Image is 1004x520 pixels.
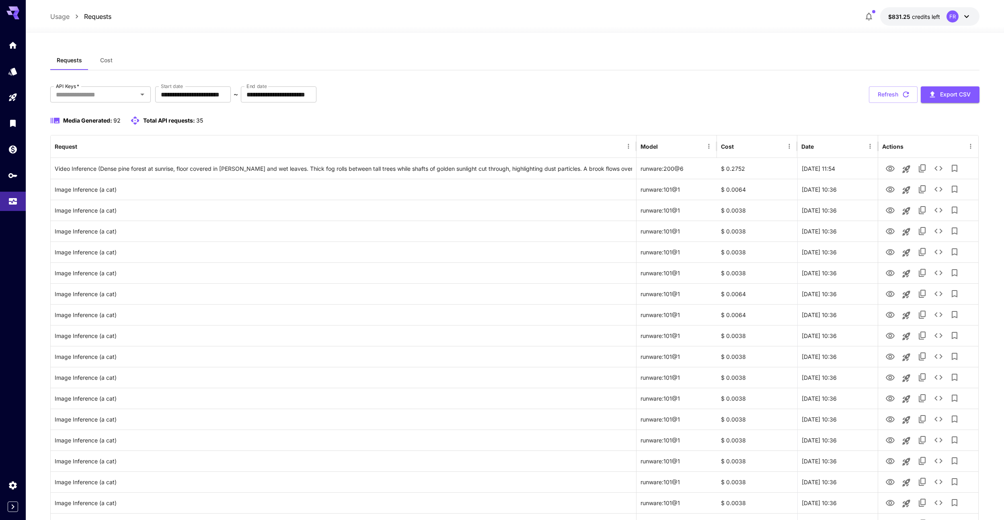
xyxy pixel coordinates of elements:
[56,83,79,90] label: API Keys
[797,179,878,200] div: 26 Sep, 2025 10:36
[636,304,717,325] div: runware:101@1
[55,346,632,367] div: Click to copy prompt
[947,181,963,197] button: Add to library
[898,433,914,449] button: Launch in playground
[636,283,717,304] div: runware:101@1
[930,160,947,176] button: See details
[84,12,111,21] a: Requests
[898,182,914,198] button: Launch in playground
[717,179,797,200] div: $ 0.0064
[898,287,914,303] button: Launch in playground
[882,369,898,385] button: View
[55,221,632,242] div: Click to copy prompt
[8,502,18,512] div: Expand sidebar
[100,57,113,64] span: Cost
[57,57,82,64] span: Requests
[947,307,963,323] button: Add to library
[882,432,898,448] button: View
[898,349,914,365] button: Launch in playground
[55,158,632,179] div: Click to copy prompt
[234,90,238,99] p: ~
[55,179,632,200] div: Click to copy prompt
[641,143,658,150] div: Model
[947,369,963,385] button: Add to library
[882,390,898,406] button: View
[636,179,717,200] div: runware:101@1
[882,494,898,511] button: View
[636,471,717,492] div: runware:101@1
[55,305,632,325] div: Click to copy prompt
[8,40,18,50] div: Home
[717,262,797,283] div: $ 0.0038
[63,117,112,124] span: Media Generated:
[930,474,947,490] button: See details
[947,328,963,344] button: Add to library
[882,202,898,218] button: View
[717,430,797,450] div: $ 0.0038
[947,495,963,511] button: Add to library
[636,325,717,346] div: runware:101@1
[882,411,898,427] button: View
[898,203,914,219] button: Launch in playground
[914,474,930,490] button: Copy TaskUUID
[636,200,717,221] div: runware:101@1
[898,370,914,386] button: Launch in playground
[797,158,878,179] div: 26 Sep, 2025 11:54
[898,495,914,512] button: Launch in playground
[636,450,717,471] div: runware:101@1
[930,181,947,197] button: See details
[882,160,898,176] button: View
[797,283,878,304] div: 26 Sep, 2025 10:36
[882,264,898,281] button: View
[882,143,903,150] div: Actions
[797,200,878,221] div: 26 Sep, 2025 10:36
[55,493,632,513] div: Click to copy prompt
[55,143,77,150] div: Request
[55,451,632,471] div: Click to copy prompt
[797,262,878,283] div: 26 Sep, 2025 10:36
[717,492,797,513] div: $ 0.0038
[914,223,930,239] button: Copy TaskUUID
[717,471,797,492] div: $ 0.0038
[869,86,918,103] button: Refresh
[8,170,18,180] div: API Keys
[161,83,183,90] label: Start date
[914,160,930,176] button: Copy TaskUUID
[947,411,963,427] button: Add to library
[914,202,930,218] button: Copy TaskUUID
[717,221,797,242] div: $ 0.0038
[930,369,947,385] button: See details
[882,244,898,260] button: View
[898,245,914,261] button: Launch in playground
[8,92,18,102] div: Playground
[636,221,717,242] div: runware:101@1
[947,432,963,448] button: Add to library
[912,13,940,20] span: credits left
[797,304,878,325] div: 26 Sep, 2025 10:36
[914,181,930,197] button: Copy TaskUUID
[801,143,814,150] div: Date
[914,453,930,469] button: Copy TaskUUID
[721,143,734,150] div: Cost
[898,161,914,177] button: Launch in playground
[55,472,632,492] div: Click to copy prompt
[882,473,898,490] button: View
[898,224,914,240] button: Launch in playground
[50,12,70,21] a: Usage
[965,141,976,152] button: Menu
[636,492,717,513] div: runware:101@1
[636,388,717,409] div: runware:101@1
[898,412,914,428] button: Launch in playground
[55,326,632,346] div: Click to copy prompt
[930,202,947,218] button: See details
[636,367,717,388] div: runware:101@1
[55,242,632,262] div: Click to copy prompt
[964,481,1004,520] iframe: Chat Widget
[930,265,947,281] button: See details
[914,495,930,511] button: Copy TaskUUID
[797,221,878,242] div: 26 Sep, 2025 10:36
[914,286,930,302] button: Copy TaskUUID
[717,367,797,388] div: $ 0.0038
